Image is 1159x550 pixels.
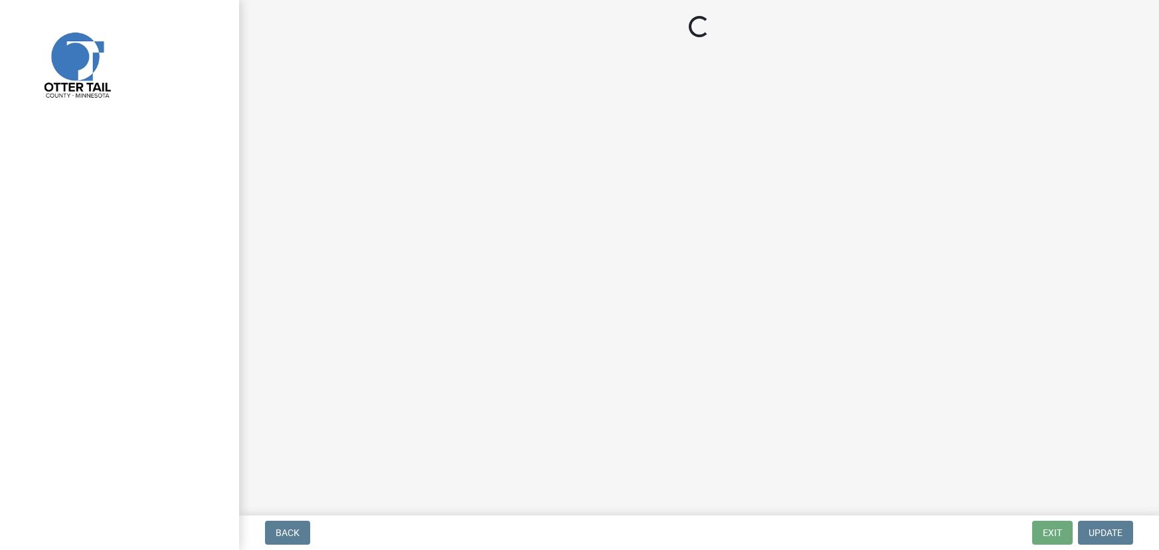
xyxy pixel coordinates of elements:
button: Back [265,521,310,545]
button: Update [1078,521,1133,545]
span: Back [276,527,300,538]
span: Update [1089,527,1122,538]
img: Otter Tail County, Minnesota [27,14,126,114]
button: Exit [1032,521,1073,545]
